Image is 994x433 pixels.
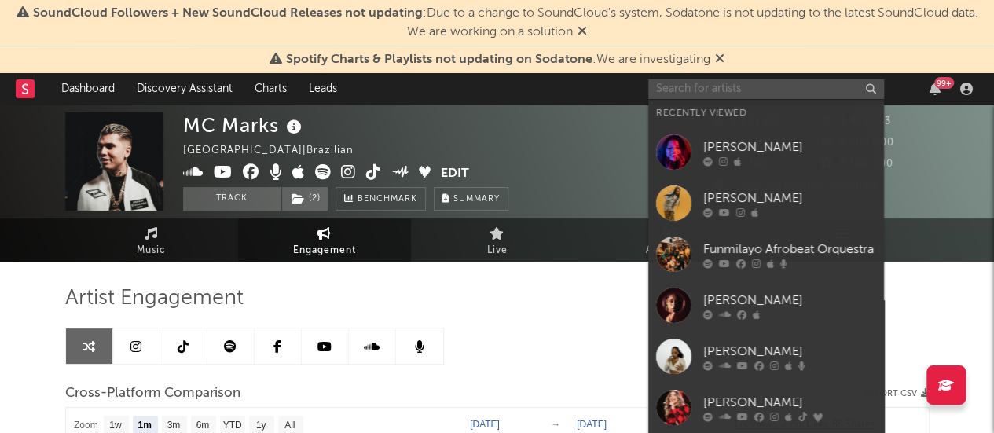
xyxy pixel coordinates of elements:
text: 3m [167,420,180,431]
div: [PERSON_NAME] [703,189,876,207]
span: Engagement [293,241,356,260]
input: Search for artists [648,79,884,99]
div: [PERSON_NAME] [703,393,876,412]
div: MC Marks [183,112,306,138]
a: [PERSON_NAME] [648,331,884,382]
button: Edit [441,164,469,184]
span: Dismiss [578,26,587,39]
a: Charts [244,73,298,105]
span: Live [487,241,508,260]
span: Artist Engagement [65,289,244,308]
a: Benchmark [336,187,426,211]
button: Summary [434,187,508,211]
span: Summary [453,195,500,204]
span: Audience [646,241,694,260]
span: ( 2 ) [281,187,328,211]
div: [PERSON_NAME] [703,291,876,310]
a: Audience [584,218,757,262]
button: Track [183,187,281,211]
button: (2) [282,187,328,211]
a: Live [411,218,584,262]
text: YTD [222,420,241,431]
div: Funmilayo Afrobeat Orquestra [703,240,876,259]
text: → [551,419,560,430]
text: 6m [196,420,209,431]
div: Recently Viewed [656,104,876,123]
text: Zoom [74,420,98,431]
a: [PERSON_NAME] [648,178,884,229]
text: 1y [255,420,266,431]
span: SoundCloud Followers + New SoundCloud Releases not updating [33,7,423,20]
span: Music [137,241,166,260]
a: Discovery Assistant [126,73,244,105]
button: 99+ [930,83,941,95]
span: Dismiss [715,53,724,66]
text: 1w [109,420,122,431]
a: [PERSON_NAME] [648,127,884,178]
span: Spotify Charts & Playlists not updating on Sodatone [286,53,592,66]
a: Leads [298,73,348,105]
a: Dashboard [50,73,126,105]
a: Engagement [238,218,411,262]
div: [PERSON_NAME] [703,138,876,156]
text: All [284,420,295,431]
a: [PERSON_NAME] [648,382,884,433]
a: Music [65,218,238,262]
text: [DATE] [577,419,607,430]
span: : Due to a change to SoundCloud's system, Sodatone is not updating to the latest SoundCloud data.... [33,7,978,39]
a: Funmilayo Afrobeat Orquestra [648,229,884,280]
span: Benchmark [358,190,417,209]
a: [PERSON_NAME] [648,280,884,331]
span: Cross-Platform Comparison [65,384,240,403]
div: [GEOGRAPHIC_DATA] | Brazilian [183,141,372,160]
text: 1m [138,420,151,431]
button: Export CSV [864,389,930,398]
span: : We are investigating [286,53,710,66]
div: [PERSON_NAME] [703,342,876,361]
text: [DATE] [470,419,500,430]
div: 99 + [934,77,954,89]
